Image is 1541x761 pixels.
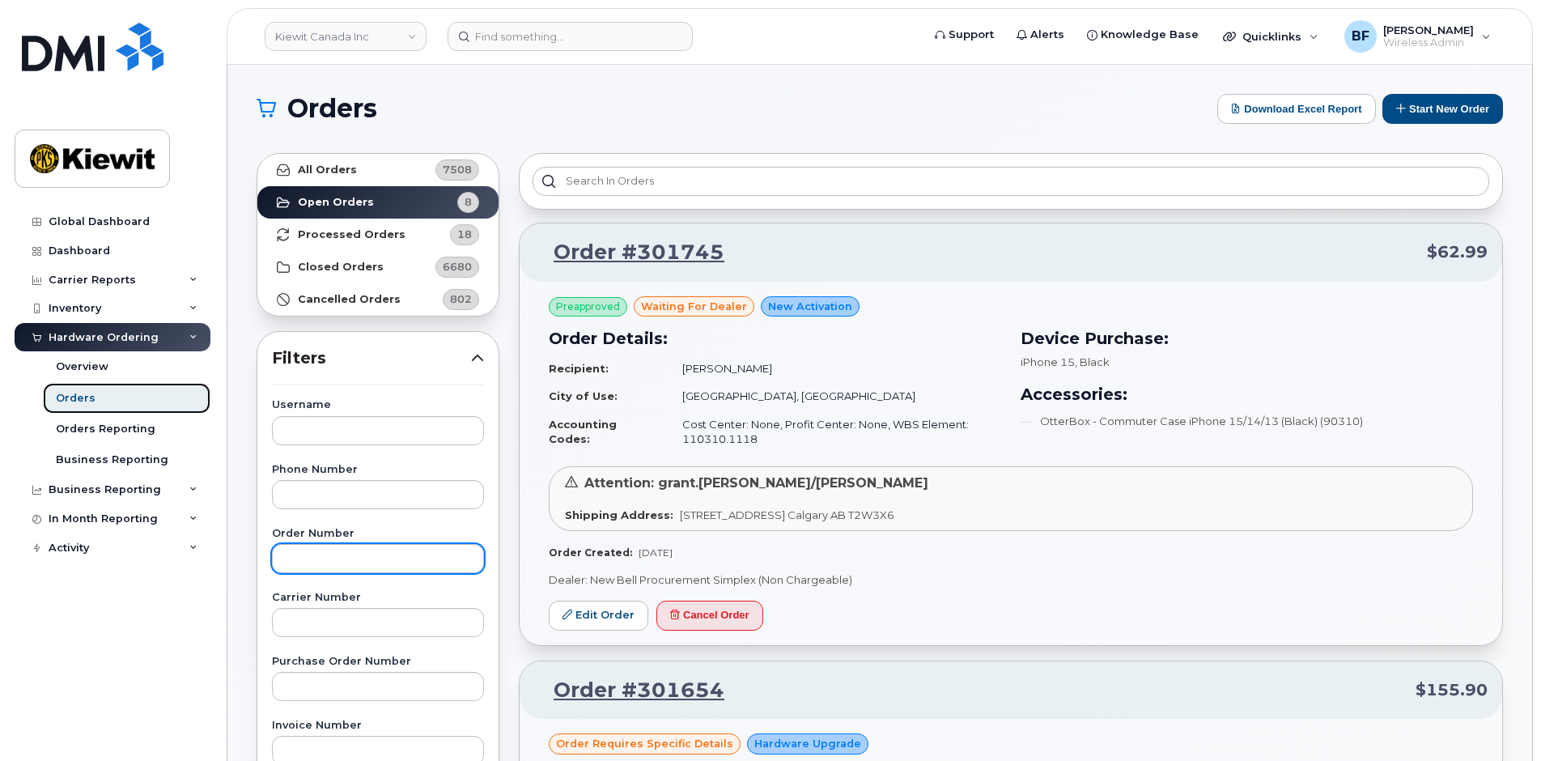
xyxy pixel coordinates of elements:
li: OtterBox - Commuter Case iPhone 15/14/13 (Black) (90310) [1021,414,1473,429]
a: Open Orders8 [257,186,499,219]
span: $62.99 [1427,240,1488,264]
span: waiting for dealer [641,299,747,314]
strong: Accounting Codes: [549,418,617,446]
strong: Processed Orders [298,228,405,241]
strong: All Orders [298,164,357,176]
strong: Order Created: [549,546,632,559]
span: 8 [465,194,472,210]
label: Invoice Number [272,721,484,731]
span: Filters [272,346,471,370]
a: Closed Orders6680 [257,251,499,283]
span: $155.90 [1416,678,1488,702]
span: [STREET_ADDRESS] Calgary AB T2W3X6 [680,508,894,521]
a: All Orders7508 [257,154,499,186]
strong: City of Use: [549,389,618,402]
a: Cancelled Orders802 [257,283,499,316]
span: , Black [1075,355,1110,368]
span: 7508 [443,162,472,177]
h3: Accessories: [1021,382,1473,406]
span: Hardware Upgrade [754,736,861,751]
td: [PERSON_NAME] [668,355,1001,383]
a: Order #301745 [534,238,724,267]
td: Cost Center: None, Profit Center: None, WBS Element: 110310.1118 [668,410,1001,453]
span: [DATE] [639,546,673,559]
span: Attention: grant.[PERSON_NAME]/[PERSON_NAME] [584,475,928,491]
h3: Order Details: [549,326,1001,351]
label: Phone Number [272,465,484,475]
span: 802 [450,291,472,307]
button: Cancel Order [656,601,763,631]
button: Download Excel Report [1217,94,1376,124]
td: [GEOGRAPHIC_DATA], [GEOGRAPHIC_DATA] [668,382,1001,410]
p: Dealer: New Bell Procurement Simplex (Non Chargeable) [549,572,1473,588]
strong: Shipping Address: [565,508,673,521]
button: Start New Order [1382,94,1503,124]
span: Order requires Specific details [556,736,733,751]
span: Orders [287,96,377,121]
strong: Recipient: [549,362,609,375]
span: iPhone 15 [1021,355,1075,368]
strong: Closed Orders [298,261,384,274]
span: Preapproved [556,300,620,314]
label: Purchase Order Number [272,657,484,667]
strong: Cancelled Orders [298,293,401,306]
span: 6680 [443,259,472,274]
label: Username [272,400,484,410]
a: Edit Order [549,601,648,631]
label: Carrier Number [272,593,484,603]
a: Order #301654 [534,676,724,705]
span: New Activation [768,299,852,314]
input: Search in orders [533,167,1489,196]
iframe: Messenger Launcher [1471,691,1529,749]
h3: Device Purchase: [1021,326,1473,351]
a: Processed Orders18 [257,219,499,251]
span: 18 [457,227,472,242]
label: Order Number [272,529,484,539]
strong: Open Orders [298,196,374,209]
